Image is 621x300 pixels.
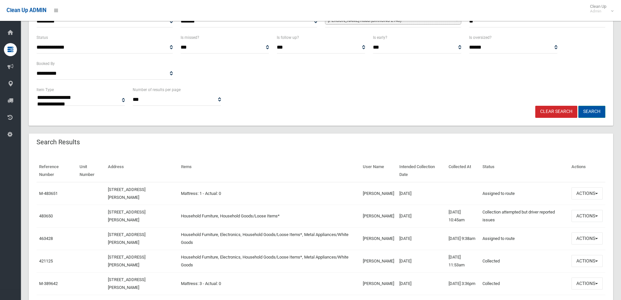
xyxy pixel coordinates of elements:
button: Actions [571,277,603,290]
a: Clear Search [535,106,577,118]
th: User Name [360,160,397,182]
label: Booked By [37,60,55,67]
button: Actions [571,210,603,222]
td: [PERSON_NAME] [360,227,397,250]
td: Household Furniture, Household Goods/Loose Items* [178,205,360,227]
a: M-389642 [39,281,58,286]
a: 483650 [39,213,53,218]
th: Unit Number [77,160,105,182]
td: [DATE] [397,182,446,205]
td: Collected [480,250,569,272]
th: Status [480,160,569,182]
td: Collected [480,272,569,295]
label: Item Type [37,86,54,93]
a: [STREET_ADDRESS][PERSON_NAME] [108,232,145,245]
label: Is follow up? [277,34,299,41]
td: [PERSON_NAME] [360,272,397,295]
td: [DATE] [397,250,446,272]
td: [DATE] [397,272,446,295]
header: Search Results [29,136,88,149]
td: [DATE] 9:38am [446,227,480,250]
th: Actions [569,160,605,182]
td: [PERSON_NAME] [360,182,397,205]
label: Is oversized? [469,34,492,41]
th: Collected At [446,160,480,182]
label: Is early? [373,34,387,41]
a: 421125 [39,259,53,263]
td: Assigned to route [480,227,569,250]
td: [PERSON_NAME] [360,250,397,272]
td: [DATE] 11:53am [446,250,480,272]
a: [STREET_ADDRESS][PERSON_NAME] [108,187,145,200]
label: Status [37,34,48,41]
td: [DATE] [397,227,446,250]
label: Number of results per page [133,86,181,93]
td: Household Furniture, Electronics, Household Goods/Loose Items*, Metal Appliances/White Goods [178,250,360,272]
th: Intended Collection Date [397,160,446,182]
a: M-483651 [39,191,58,196]
th: Reference Number [37,160,77,182]
th: Items [178,160,360,182]
td: [PERSON_NAME] [360,205,397,227]
button: Actions [571,187,603,199]
a: [STREET_ADDRESS][PERSON_NAME] [108,255,145,267]
button: Search [578,106,605,118]
th: Address [105,160,178,182]
a: 463428 [39,236,53,241]
td: [DATE] [397,205,446,227]
span: Clean Up ADMIN [7,7,46,13]
td: Assigned to route [480,182,569,205]
label: Is missed? [181,34,199,41]
a: [STREET_ADDRESS][PERSON_NAME] [108,277,145,290]
a: [STREET_ADDRESS][PERSON_NAME] [108,210,145,222]
button: Actions [571,255,603,267]
td: [DATE] 3:36pm [446,272,480,295]
span: Clean Up [587,4,613,14]
td: Collection attempted but driver reported issues [480,205,569,227]
td: Mattress: 1 - Actual: 0 [178,182,360,205]
button: Actions [571,232,603,245]
td: [DATE] 10:45am [446,205,480,227]
td: Household Furniture, Electronics, Household Goods/Loose Items*, Metal Appliances/White Goods [178,227,360,250]
td: Mattress: 3 - Actual: 0 [178,272,360,295]
small: Admin [590,9,606,14]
